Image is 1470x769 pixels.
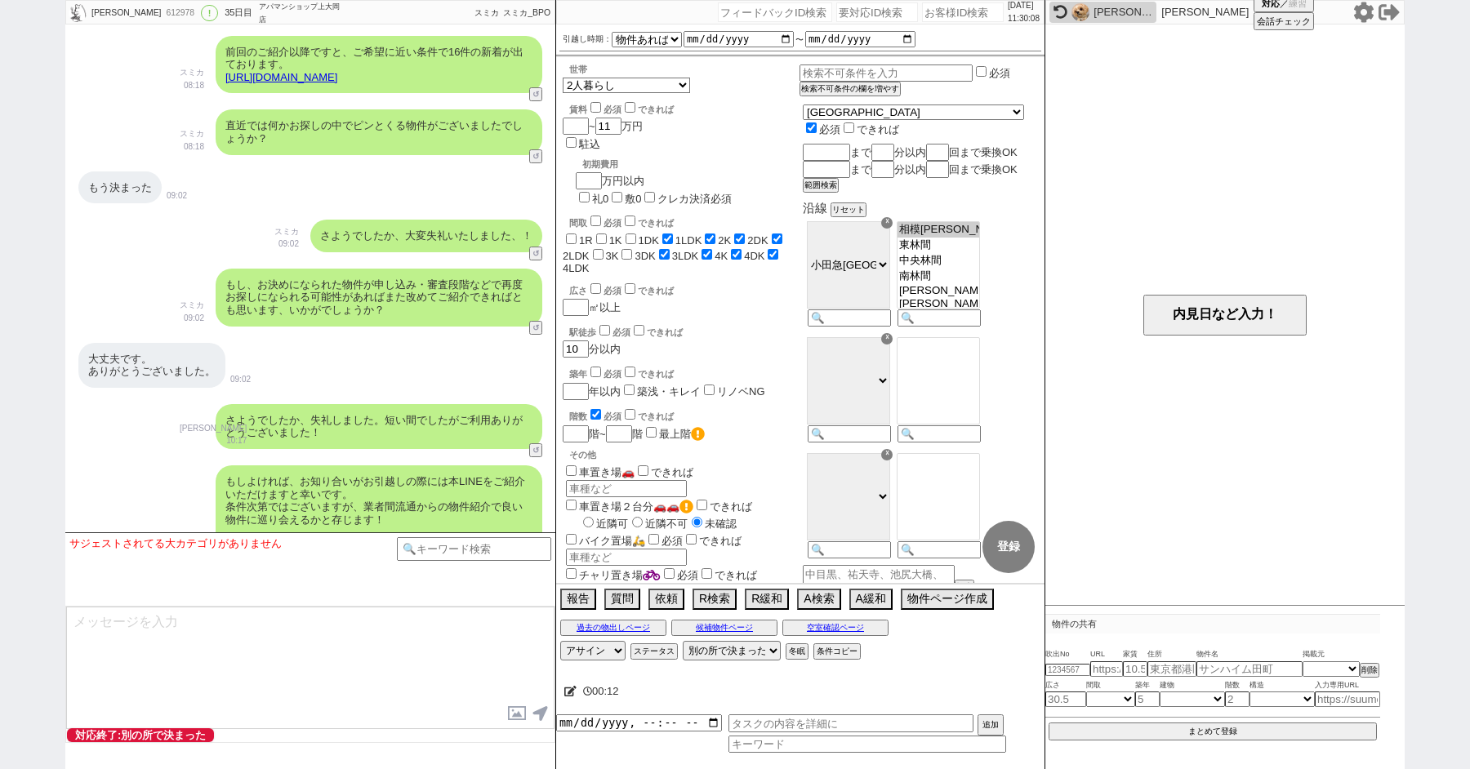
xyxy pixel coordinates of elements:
[216,269,542,327] div: もし、お決めになられた物件が申し込み・審査段階などで再度お探しになられる可能性があればまた改めてご紹介できればとも思います、いかがでしょうか？
[955,580,974,594] button: 検索
[563,569,661,581] label: チャリ置き場
[67,728,214,742] span: 対応終了:別の所で決まった
[881,449,893,460] div: ☓
[1315,679,1380,692] span: 入力専用URL
[569,213,800,229] div: 間取
[621,218,674,228] label: できれば
[898,253,979,269] option: 中央林間
[718,234,731,247] label: 2K
[717,385,765,398] label: リノベNG
[898,297,979,310] option: [PERSON_NAME]
[840,123,899,136] label: できれば
[529,149,542,163] button: ↺
[637,385,701,398] label: 築浅・キレイ
[563,281,800,316] div: ㎡以上
[566,568,577,579] input: チャリ置き場
[529,247,542,260] button: ↺
[529,443,542,457] button: ↺
[604,589,640,610] button: 質問
[1147,661,1196,677] input: 東京都港区海岸３
[397,537,551,561] input: 🔍キーワード検索
[625,216,635,226] input: できれば
[609,234,622,247] label: 1K
[592,193,608,205] label: 礼0
[1303,648,1325,661] span: 掲載元
[563,93,674,152] div: ~ 万円
[180,79,204,92] p: 08:18
[180,66,204,79] p: スミカ
[702,568,712,579] input: できれば
[230,373,251,386] p: 09:02
[1315,691,1380,707] input: https://suumo.jp/chintai/jnc_000022489271
[474,8,499,17] span: スミカ
[881,217,893,229] div: ☓
[216,36,542,94] div: 前回のご紹介以降ですと、ご希望に近い条件で16件の新着が出ております。
[563,262,590,274] label: 4LDK
[978,714,1004,736] button: 追加
[566,534,577,545] input: バイク置場🛵
[604,104,621,114] span: 必須
[180,422,247,435] p: [PERSON_NAME]
[1249,679,1315,692] span: 構造
[563,250,590,262] label: 2LDK
[803,161,1038,178] div: まで 分以内
[813,643,861,660] button: 条件コピー
[692,517,702,527] input: 未確認
[180,127,204,140] p: スミカ
[672,250,699,262] label: 3LDK
[167,189,187,202] p: 09:02
[803,178,839,193] button: 範囲検索
[844,122,854,133] input: できれば
[686,534,697,545] input: できれば
[1045,648,1090,661] span: 吹出No
[898,238,979,253] option: 東林間
[274,225,299,238] p: スミカ
[625,193,641,205] label: 敷0
[216,109,542,154] div: 直近では何かお探しの中でピンとくる物件がございましたでしょうか？
[563,535,645,547] label: バイク置場🛵
[693,589,737,610] button: R検索
[216,465,542,574] div: もしよければ、お知り合いがお引越しの際には本LINEをご紹介いただけますと幸いです。 条件次第ではございますが、業者間流通からの物件紹介で良い物件に巡り会えるかと存じます！ ■スミカ友だち追加URL■
[78,343,225,388] div: 大丈夫です。 ありがとうございました。
[625,409,635,420] input: できれば
[1225,691,1249,707] input: 2
[560,620,666,636] button: 過去の物出しページ
[612,327,630,337] span: 必須
[569,100,674,116] div: 賃料
[1123,661,1147,677] input: 10.5
[1086,679,1135,692] span: 間取
[604,411,621,421] span: 必須
[1094,6,1152,19] div: [PERSON_NAME]
[949,163,1018,176] span: 回まで乗換OK
[745,589,789,610] button: R緩和
[180,299,204,312] p: スミカ
[259,1,341,25] div: アパマンショップ上大岡店
[675,234,702,247] label: 1LDK
[569,281,800,297] div: 広さ
[625,283,635,294] input: できれば
[310,220,542,252] div: さようでしたか、大変失礼いたしました、！
[803,201,827,215] span: 沿線
[621,104,674,114] label: できれば
[563,322,800,358] div: 分以内
[744,250,764,262] label: 4DK
[1161,6,1249,19] p: [PERSON_NAME]
[1196,661,1303,677] input: サンハイム田町
[569,407,800,423] div: 階数
[579,138,600,150] label: 駐込
[1071,3,1089,21] img: 0m056b27037251663b2e90452cf52713c0f2f051bd4f37
[569,449,800,461] p: その他
[881,333,893,344] div: ☓
[563,364,800,400] div: 年以内
[1135,691,1160,707] input: 5
[503,8,550,17] span: スミカ_BPO
[677,569,698,581] span: 必須
[630,327,683,337] label: できれば
[529,321,542,335] button: ↺
[1008,12,1040,25] p: 11:30:08
[795,35,804,44] label: 〜
[1257,16,1311,28] span: 会話チェック
[782,620,889,636] button: 空室確認ページ
[659,428,705,440] label: 最上階
[808,541,891,558] input: 🔍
